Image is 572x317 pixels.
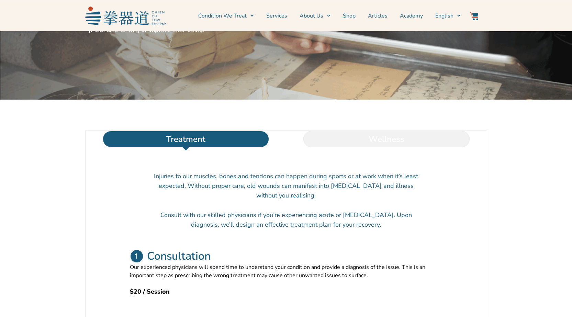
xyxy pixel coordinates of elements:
[470,12,478,20] img: Website Icon-03
[169,7,461,24] nav: Menu
[435,12,453,20] span: English
[266,7,287,24] a: Services
[435,7,461,24] a: English
[130,287,442,296] h2: $20 / Session
[400,7,423,24] a: Academy
[130,263,442,280] p: Our experienced physicians will spend time to understand your condition and provide a diagnosis o...
[154,171,418,200] p: Injuries to our muscles, bones and tendons can happen during sports or at work when it’s least ex...
[300,7,330,24] a: About Us
[368,7,388,24] a: Articles
[343,7,356,24] a: Shop
[147,249,211,263] h2: Consultation
[154,210,418,229] p: Consult with our skilled physicians if you’re experiencing acute or [MEDICAL_DATA]. Upon diagnosi...
[198,7,254,24] a: Condition We Treat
